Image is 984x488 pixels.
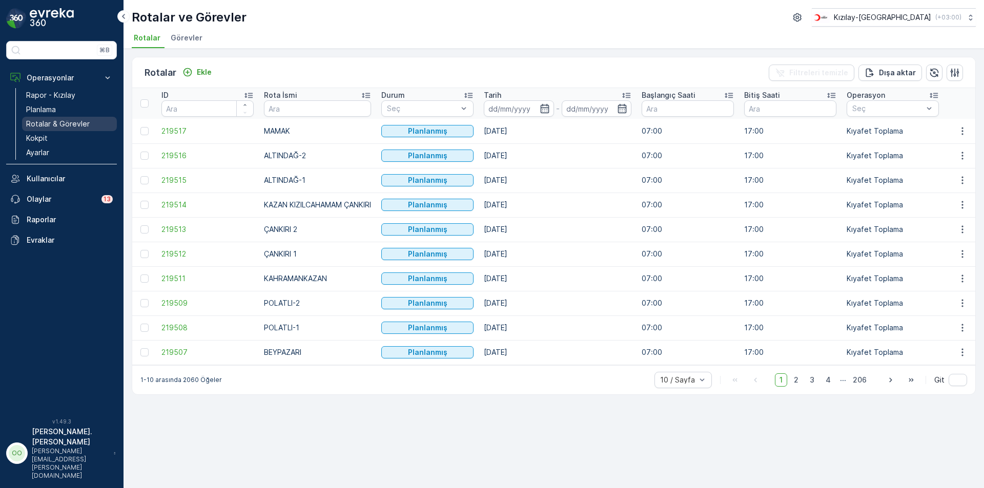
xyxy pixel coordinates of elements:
[22,117,117,131] a: Rotalar & Görevler
[27,194,95,204] p: Olaylar
[259,266,376,291] td: KAHRAMANKAZAN
[259,119,376,143] td: MAMAK
[140,152,149,160] div: Toggle Row Selected
[935,13,961,22] p: ( +03:00 )
[259,315,376,340] td: POLATLI-1
[834,12,931,23] p: Kızılay-[GEOGRAPHIC_DATA]
[32,447,109,480] p: [PERSON_NAME][EMAIL_ADDRESS][PERSON_NAME][DOMAIN_NAME]
[642,90,695,100] p: Başlangıç Saati
[259,143,376,168] td: ALTINDAĞ-2
[132,9,247,26] p: Rotalar ve Görevler
[842,266,944,291] td: Kıyafet Toplama
[842,242,944,266] td: Kıyafet Toplama
[9,445,25,461] div: OO
[161,175,254,185] span: 219515
[484,100,554,117] input: dd/mm/yyyy
[812,12,830,23] img: k%C4%B1z%C4%B1lay.png
[26,133,48,143] p: Kokpit
[739,266,842,291] td: 17:00
[161,151,254,161] span: 219516
[140,250,149,258] div: Toggle Row Selected
[178,66,216,78] button: Ekle
[556,102,560,115] p: -
[140,127,149,135] div: Toggle Row Selected
[26,147,49,158] p: Ayarlar
[99,46,110,54] p: ⌘B
[637,168,739,193] td: 07:00
[408,224,447,235] p: Planlanmış
[6,209,117,230] a: Raporlar
[381,150,474,162] button: Planlanmış
[408,151,447,161] p: Planlanmış
[739,217,842,242] td: 17:00
[27,235,113,245] p: Evraklar
[479,119,637,143] td: [DATE]
[842,168,944,193] td: Kıyafet Toplama
[26,90,75,100] p: Rapor - Kızılay
[484,90,501,100] p: Tarih
[408,323,447,333] p: Planlanmış
[259,340,376,365] td: BEYPAZARI
[739,143,842,168] td: 17:00
[161,126,254,136] span: 219517
[264,100,371,117] input: Ara
[381,297,474,309] button: Planlanmış
[161,273,254,284] span: 219511
[842,315,944,340] td: Kıyafet Toplama
[140,225,149,234] div: Toggle Row Selected
[739,193,842,217] td: 17:00
[381,346,474,358] button: Planlanmış
[739,119,842,143] td: 17:00
[264,90,297,100] p: Rota İsmi
[479,217,637,242] td: [DATE]
[739,315,842,340] td: 17:00
[637,143,739,168] td: 07:00
[26,119,90,129] p: Rotalar & Görevler
[259,291,376,315] td: POLATLI-2
[789,68,848,78] p: Filtreleri temizle
[847,90,885,100] p: Operasyon
[479,242,637,266] td: [DATE]
[479,340,637,365] td: [DATE]
[145,66,176,80] p: Rotalar
[408,175,447,185] p: Planlanmış
[140,299,149,307] div: Toggle Row Selected
[842,143,944,168] td: Kıyafet Toplama
[6,230,117,250] a: Evraklar
[161,323,254,333] a: 219508
[744,90,780,100] p: Bitiş Saati
[637,193,739,217] td: 07:00
[22,102,117,117] a: Planlama
[842,193,944,217] td: Kıyafet Toplama
[408,126,447,136] p: Planlanmış
[161,200,254,210] a: 219514
[27,215,113,225] p: Raporlar
[197,67,212,77] p: Ekle
[381,174,474,186] button: Planlanmış
[27,174,113,184] p: Kullanıcılar
[387,103,458,114] p: Seç
[259,193,376,217] td: KAZAN KIZILCAHAMAM ÇANKIRI
[161,347,254,357] span: 219507
[848,373,871,387] span: 206
[852,103,923,114] p: Seç
[479,266,637,291] td: [DATE]
[739,242,842,266] td: 17:00
[858,65,922,81] button: Dışa aktar
[805,373,819,387] span: 3
[259,217,376,242] td: ÇANKIRI 2
[6,418,117,425] span: v 1.49.3
[408,298,447,308] p: Planlanmış
[161,298,254,308] a: 219509
[161,224,254,235] a: 219513
[161,100,254,117] input: Ara
[642,100,734,117] input: Ara
[161,249,254,259] span: 219512
[840,373,846,387] p: ...
[161,90,169,100] p: ID
[408,347,447,357] p: Planlanmış
[744,100,836,117] input: Ara
[479,168,637,193] td: [DATE]
[479,315,637,340] td: [DATE]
